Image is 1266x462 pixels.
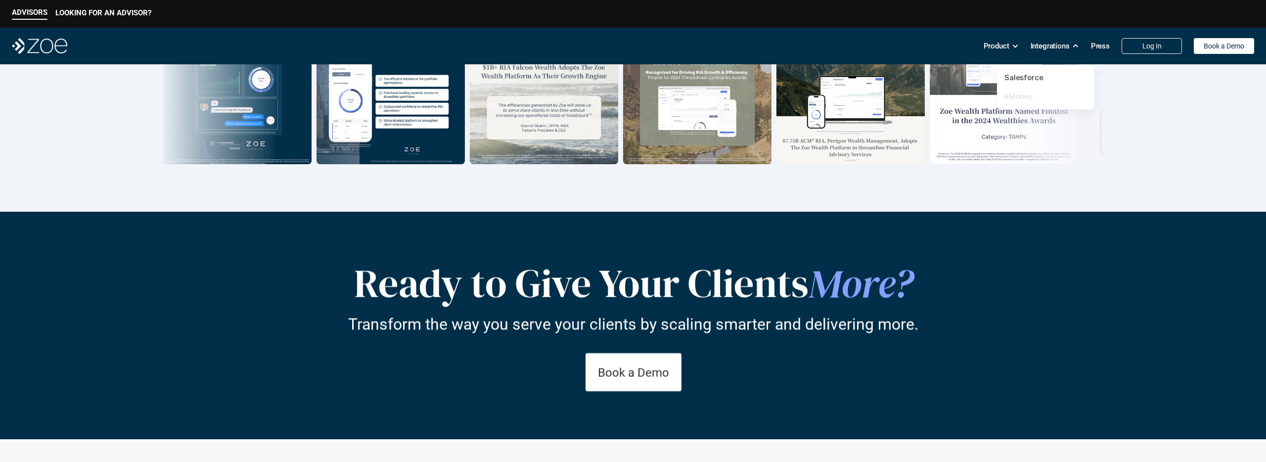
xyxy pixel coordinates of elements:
[1142,42,1162,50] p: Log In
[597,366,669,380] p: Book a Demo
[808,256,912,310] span: More?
[1004,73,1043,82] a: Salesforce
[1091,39,1110,53] p: Press
[55,8,151,17] p: LOOKING FOR AN ADVISOR?
[1091,36,1110,56] a: Press
[304,259,963,307] h2: Ready to Give Your Clients
[1122,38,1182,54] a: Log In
[348,315,918,333] p: Transform the way you serve your clients by scaling smarter and delivering more.
[1004,92,1033,101] a: eMoney
[984,39,1009,53] p: Product
[1031,39,1070,53] p: Integrations
[1194,38,1254,54] a: Book a Demo
[1204,42,1244,50] p: Book a Demo
[12,8,47,17] p: ADVISORS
